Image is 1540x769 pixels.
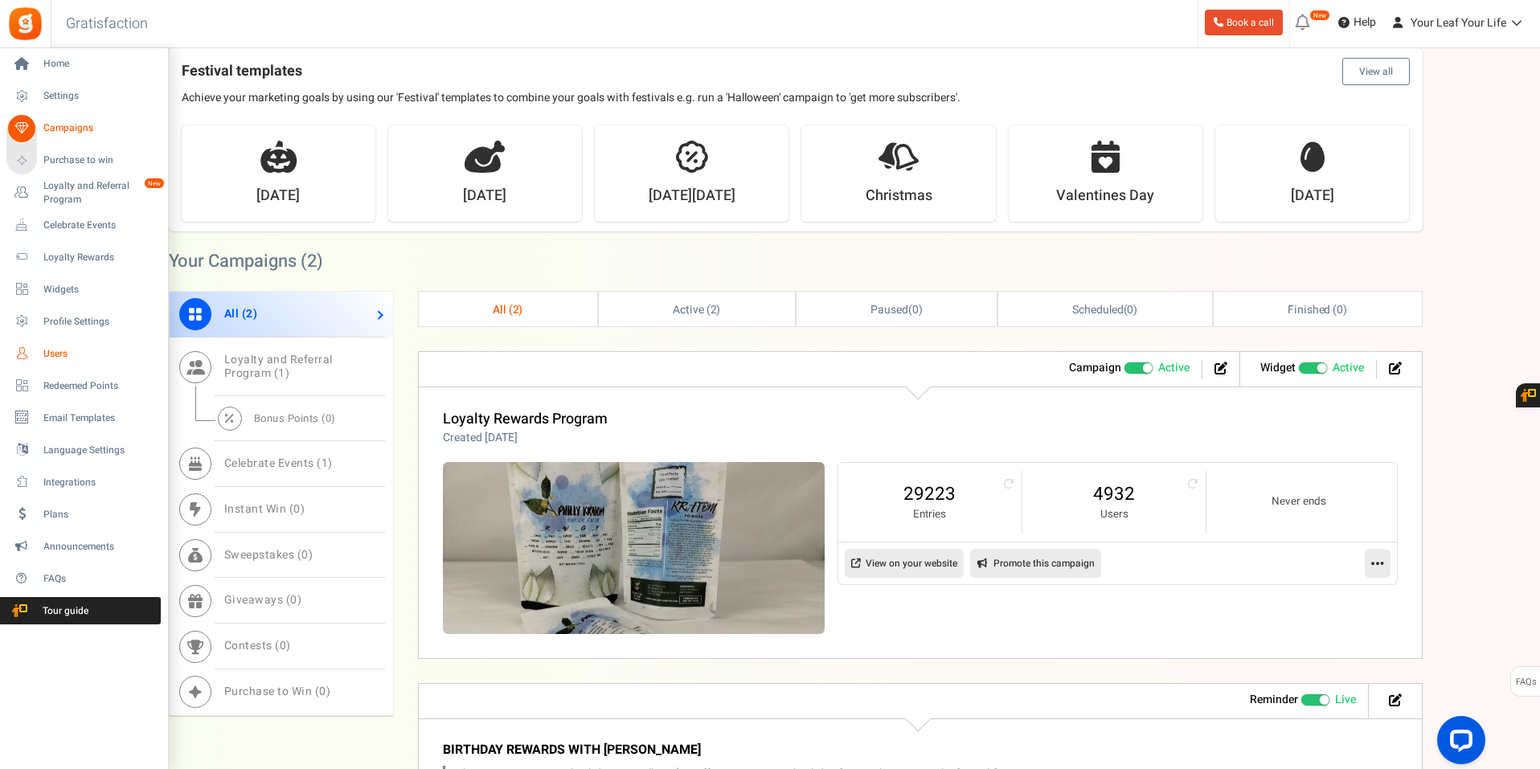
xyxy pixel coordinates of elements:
span: Email Templates [43,411,156,425]
span: 0 [319,683,326,700]
a: 4932 [1038,481,1190,507]
span: Purchase to win [43,153,156,167]
span: Profile Settings [43,315,156,329]
span: Language Settings [43,444,156,457]
span: Redeemed Points [43,379,156,393]
strong: [DATE] [1291,186,1334,207]
a: Widgets [6,276,161,303]
span: 2 [307,248,317,274]
span: Loyalty and Referral Program ( ) [224,351,333,382]
span: Settings [43,89,156,103]
a: View on your website [845,549,964,578]
span: Loyalty and Referral Program [43,179,161,207]
a: Users [6,340,161,367]
em: New [1309,10,1330,21]
em: New [144,178,165,189]
strong: [DATE] [463,186,506,207]
a: Promote this campaign [970,549,1101,578]
span: Contests ( ) [224,637,291,654]
span: 0 [301,546,309,563]
span: 0 [293,501,301,517]
span: 2 [711,301,717,318]
strong: Campaign [1069,359,1121,376]
span: Bonus Points ( ) [254,411,336,426]
small: Entries [854,507,1006,522]
span: 2 [513,301,519,318]
a: Language Settings [6,436,161,464]
img: Gratisfaction [7,6,43,42]
span: Tour guide [7,604,120,618]
span: 0 [280,637,287,654]
span: 1 [322,455,329,472]
strong: Valentines Day [1056,186,1154,207]
a: Plans [6,501,161,528]
small: Users [1038,507,1190,522]
span: 1 [278,365,285,382]
span: 2 [246,305,253,322]
a: Loyalty and Referral Program New [6,179,161,207]
span: ( ) [870,301,923,318]
strong: Christmas [866,186,932,207]
span: Giveaways ( ) [224,591,302,608]
strong: [DATE][DATE] [649,186,735,207]
span: FAQs [43,572,156,586]
a: 29223 [854,481,1006,507]
a: Email Templates [6,404,161,432]
span: Your Leaf Your Life [1411,14,1506,31]
span: Home [43,57,156,71]
a: Celebrate Events [6,211,161,239]
a: Loyalty Rewards [6,243,161,271]
span: Campaigns [43,121,156,135]
span: Announcements [43,540,156,554]
span: All ( ) [224,305,258,322]
span: Integrations [43,476,156,489]
span: All ( ) [493,301,523,318]
span: Celebrate Events [43,219,156,232]
a: Redeemed Points [6,372,161,399]
h2: Your Campaigns ( ) [169,253,323,269]
span: Live [1335,692,1356,708]
h3: BIRTHDAY REWARDS WITH [PERSON_NAME] [443,743,1206,758]
p: Achieve your marketing goals by using our 'Festival' templates to combine your goals with festiva... [182,90,1410,106]
span: Finished ( ) [1288,301,1347,318]
span: Celebrate Events ( ) [224,455,333,472]
a: Profile Settings [6,308,161,335]
span: Help [1350,14,1376,31]
span: 0 [1127,301,1133,318]
a: Loyalty Rewards Program [443,408,608,430]
li: Widget activated [1248,360,1377,378]
span: Sweepstakes ( ) [224,546,313,563]
span: Purchase to Win ( ) [224,683,331,700]
a: Settings [6,83,161,110]
p: Created [DATE] [443,430,608,446]
small: Never ends [1223,494,1374,509]
span: Instant Win ( ) [224,501,305,517]
button: View all [1342,58,1410,85]
strong: Reminder [1250,691,1298,708]
a: Integrations [6,468,161,496]
a: Campaigns [6,115,161,142]
span: Active [1158,360,1190,376]
strong: Widget [1260,359,1296,376]
a: Purchase to win [6,147,161,174]
span: Widgets [43,283,156,297]
span: Active ( ) [673,301,721,318]
span: Scheduled [1072,301,1124,318]
span: 0 [912,301,919,318]
h4: Festival templates [182,58,1410,85]
h3: Gratisfaction [48,8,166,40]
span: Active [1333,360,1364,376]
span: Paused [870,301,908,318]
strong: [DATE] [256,186,300,207]
a: FAQs [6,565,161,592]
a: Help [1332,10,1382,35]
span: FAQs [1515,667,1537,697]
span: Users [43,347,156,361]
a: Home [6,51,161,78]
span: Loyalty Rewards [43,251,156,264]
span: 0 [290,591,297,608]
span: 0 [326,411,332,426]
a: Announcements [6,533,161,560]
a: Book a call [1205,10,1283,35]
